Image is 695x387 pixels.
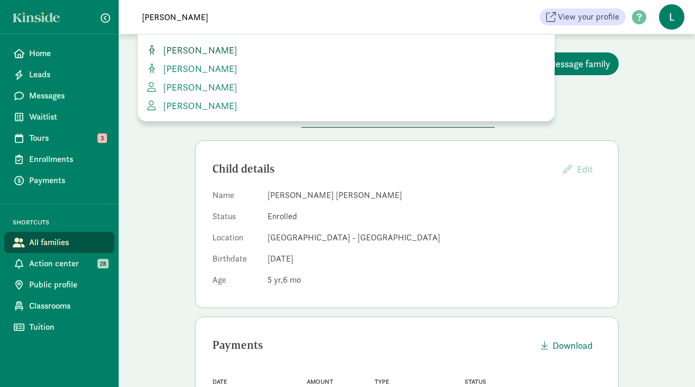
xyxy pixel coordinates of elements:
a: [PERSON_NAME] [146,98,546,113]
a: All families [4,232,114,253]
button: Message family [525,52,619,75]
a: Action center 28 [4,253,114,274]
dd: [PERSON_NAME] [PERSON_NAME] [268,189,601,202]
span: Edit [577,163,593,175]
span: Enrollments [29,153,106,166]
span: Status [465,378,486,385]
span: Tuition [29,321,106,334]
a: Leads [4,64,114,85]
dt: Name [212,189,259,206]
dd: [GEOGRAPHIC_DATA] - [GEOGRAPHIC_DATA] [268,231,601,244]
span: 6 [283,274,301,285]
input: Search for a family, child or location [136,6,433,28]
a: Home [4,43,114,64]
span: Home [29,47,106,60]
span: [DATE] [268,253,293,264]
a: View your profile [540,8,626,25]
a: Tours 3 [4,128,114,149]
span: Message family [548,57,610,71]
a: [PERSON_NAME] [146,80,546,94]
span: [PERSON_NAME] [159,100,237,112]
span: Tours [29,132,106,145]
a: Public profile [4,274,114,295]
span: 28 [97,259,109,268]
dt: Status [212,210,259,227]
button: Download [532,334,601,357]
dt: Location [212,231,259,248]
span: [PERSON_NAME] [159,44,237,56]
span: Waitlist [29,111,106,123]
dt: Age [212,274,259,291]
span: Type [375,378,389,385]
span: L [659,4,684,30]
span: All families [29,236,106,249]
a: [PERSON_NAME] [146,43,546,57]
dd: Enrolled [268,210,601,223]
a: [PERSON_NAME] [146,61,546,76]
a: Messages [4,85,114,106]
span: Date [212,378,227,385]
a: Tuition [4,317,114,338]
span: 3 [97,133,107,143]
span: Public profile [29,278,106,291]
dt: Birthdate [212,253,259,269]
span: [PERSON_NAME] [159,81,237,93]
span: 5 [268,274,283,285]
iframe: Chat Widget [642,336,695,387]
span: Action center [29,257,106,270]
a: Classrooms [4,295,114,317]
span: Messages [29,89,106,102]
span: Classrooms [29,300,106,312]
a: Waitlist [4,106,114,128]
div: Child details [212,160,555,177]
span: View your profile [558,11,619,23]
span: Amount [307,378,333,385]
span: Leads [29,68,106,81]
button: Edit [555,158,601,181]
span: Download [553,338,593,353]
span: [PERSON_NAME] [159,62,237,75]
a: Payments [4,170,114,191]
span: Payments [29,174,106,187]
div: Payments [212,337,532,354]
a: Enrollments [4,149,114,170]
